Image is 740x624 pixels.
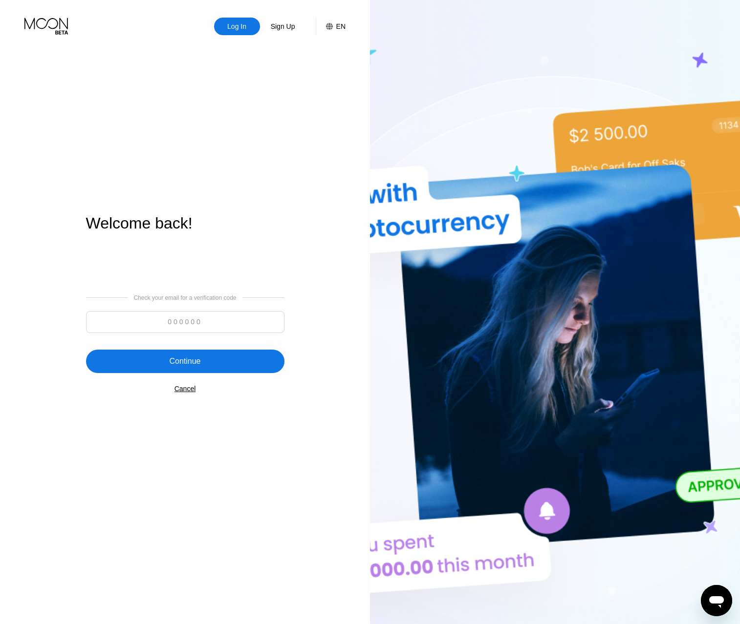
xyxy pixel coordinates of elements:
div: Sign Up [270,21,296,31]
div: EN [336,22,346,30]
input: 000000 [86,311,284,333]
div: Log In [214,18,260,35]
div: Cancel [174,385,196,393]
div: Welcome back! [86,214,284,232]
div: Continue [169,356,200,366]
div: EN [316,18,346,35]
iframe: 启动消息传送窗口的按钮 [701,585,732,616]
div: Log In [226,21,247,31]
div: Sign Up [260,18,306,35]
div: Check your email for a verification code [133,294,236,301]
div: Continue [86,350,284,373]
